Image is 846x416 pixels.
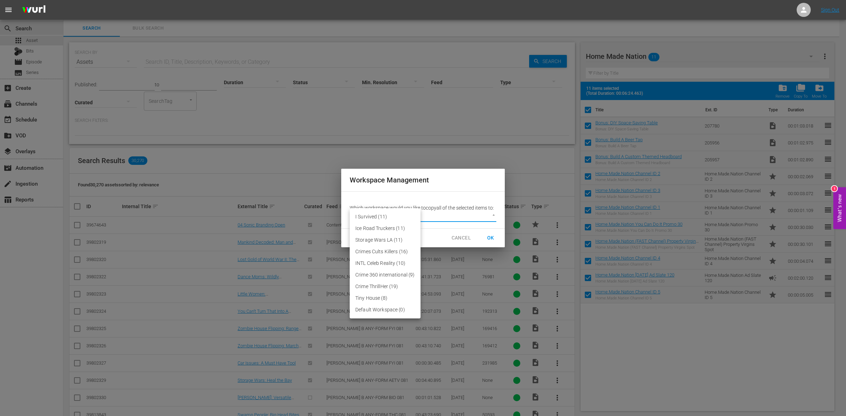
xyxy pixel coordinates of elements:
li: Crime ThrillHer (19) [350,281,421,292]
li: Default Workspace (0) [350,304,421,316]
li: Crimes Cults Killers (16) [350,246,421,257]
button: Open Feedback Widget [833,187,846,229]
li: INTL Celeb Reality (10) [350,257,421,269]
li: Tiny House (8) [350,292,421,304]
li: I Survived (11) [350,211,421,223]
li: Storage Wars LA (11) [350,234,421,246]
a: Sign Out [821,7,839,13]
li: Crime 360 international (9) [350,269,421,281]
li: Ice Road Truckers (11) [350,223,421,234]
div: 1 [832,186,837,191]
img: ans4CAIJ8jUAAAAAAAAAAAAAAAAAAAAAAAAgQb4GAAAAAAAAAAAAAAAAAAAAAAAAJMjXAAAAAAAAAAAAAAAAAAAAAAAAgAT5G... [17,2,51,18]
span: menu [4,6,13,14]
